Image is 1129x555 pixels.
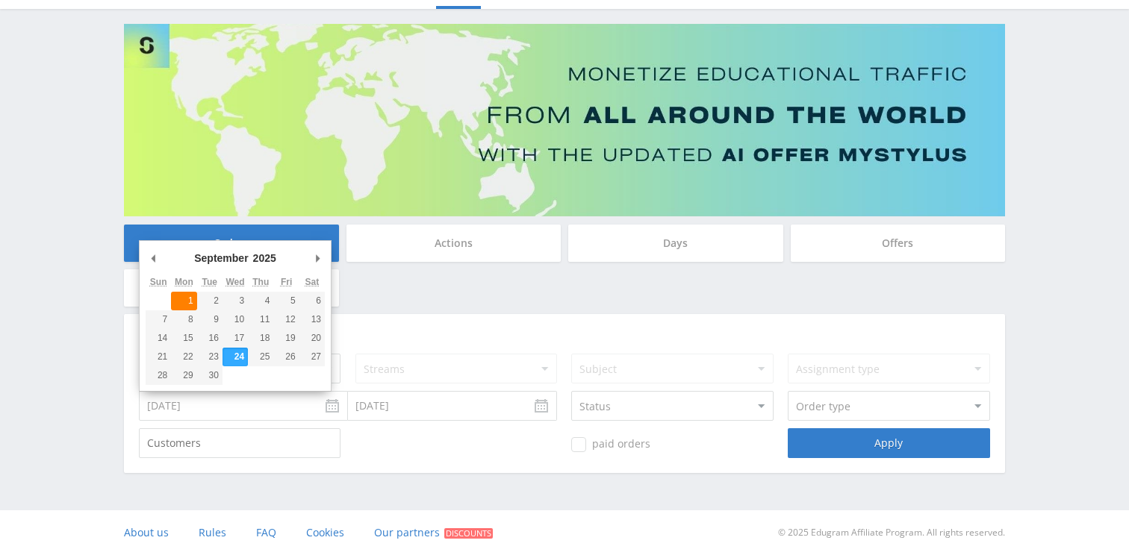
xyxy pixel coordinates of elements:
[197,366,223,385] button: 30
[273,329,299,348] button: 19
[146,348,171,366] button: 21
[197,329,223,348] button: 16
[223,310,248,329] button: 10
[124,225,339,262] div: Orders
[572,510,1005,555] div: © 2025 Edugram Affiliate Program. All rights reserved.
[306,510,344,555] a: Cookies
[223,292,248,310] button: 3
[171,292,196,310] button: 1
[192,247,250,269] div: September
[197,292,223,310] button: 2
[305,277,320,287] abbr: Saturday
[171,348,196,366] button: 22
[124,269,339,307] div: Local landing page
[273,348,299,366] button: 26
[791,225,1006,262] div: Offers
[199,510,226,555] a: Rules
[346,225,562,262] div: Actions
[299,292,325,310] button: 6
[299,348,325,366] button: 27
[139,329,990,342] div: Order filters
[281,277,292,287] abbr: Friday
[299,310,325,329] button: 13
[571,437,650,452] span: paid orders
[306,525,344,539] span: Cookies
[251,247,279,269] div: 2025
[248,310,273,329] button: 11
[256,510,276,555] a: FAQ
[248,329,273,348] button: 18
[197,348,223,366] button: 23
[171,329,196,348] button: 15
[273,292,299,310] button: 5
[150,277,167,287] abbr: Sunday
[146,310,171,329] button: 7
[788,428,989,458] div: Apply
[223,348,248,366] button: 24
[273,310,299,329] button: 12
[124,525,169,539] span: About us
[146,329,171,348] button: 14
[139,428,340,458] input: Customers
[175,277,193,287] abbr: Monday
[146,366,171,385] button: 28
[171,310,196,329] button: 8
[256,525,276,539] span: FAQ
[146,247,161,269] button: Previous month
[248,348,273,366] button: 25
[202,277,217,287] abbr: Tuesday
[310,247,325,269] button: Next month
[199,525,226,539] span: Rules
[299,329,325,348] button: 20
[444,528,493,539] span: Discounts
[139,391,348,421] input: Use the arrow keys to pick a date
[171,366,196,385] button: 29
[197,310,223,329] button: 9
[252,277,269,287] abbr: Thursday
[568,225,783,262] div: Days
[374,510,493,555] a: Our partners Discounts
[226,277,244,287] abbr: Wednesday
[223,329,248,348] button: 17
[248,292,273,310] button: 4
[374,525,440,539] span: Our partners
[124,24,1005,216] img: Banner
[124,510,169,555] a: About us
